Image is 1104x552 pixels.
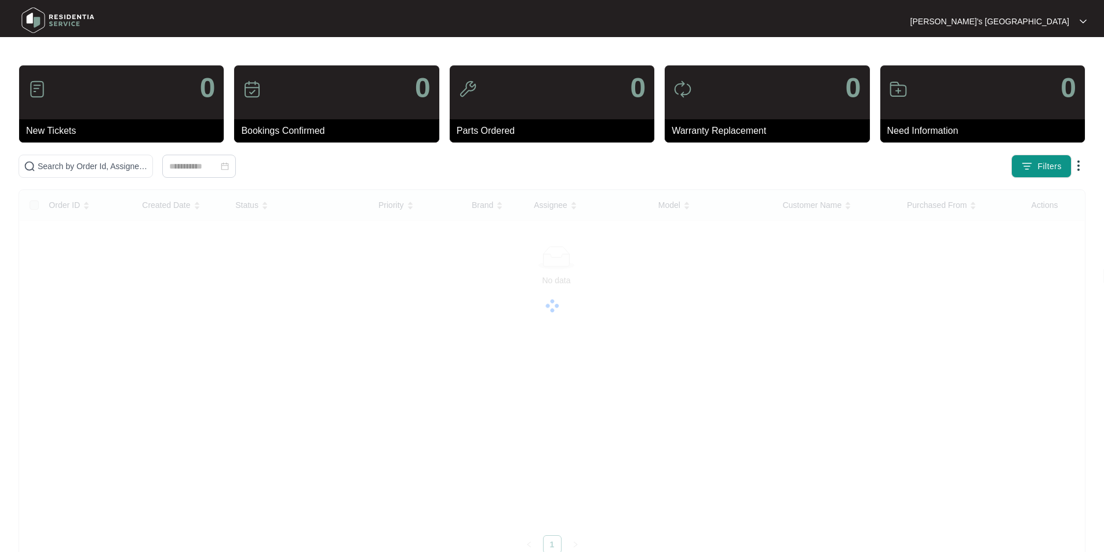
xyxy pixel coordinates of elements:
[1072,159,1085,173] img: dropdown arrow
[457,124,654,138] p: Parts Ordered
[910,16,1069,27] p: [PERSON_NAME]'s [GEOGRAPHIC_DATA]
[241,124,439,138] p: Bookings Confirmed
[1037,160,1062,173] span: Filters
[672,124,869,138] p: Warranty Replacement
[846,74,861,102] p: 0
[24,160,35,172] img: search-icon
[28,80,46,98] img: icon
[1021,160,1033,172] img: filter icon
[887,124,1085,138] p: Need Information
[243,80,261,98] img: icon
[1011,155,1072,178] button: filter iconFilters
[38,160,148,173] input: Search by Order Id, Assignee Name, Customer Name, Brand and Model
[415,74,431,102] p: 0
[200,74,216,102] p: 0
[458,80,477,98] img: icon
[630,74,646,102] p: 0
[889,80,908,98] img: icon
[1080,19,1087,24] img: dropdown arrow
[1061,74,1076,102] p: 0
[673,80,692,98] img: icon
[17,3,99,38] img: residentia service logo
[26,124,224,138] p: New Tickets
